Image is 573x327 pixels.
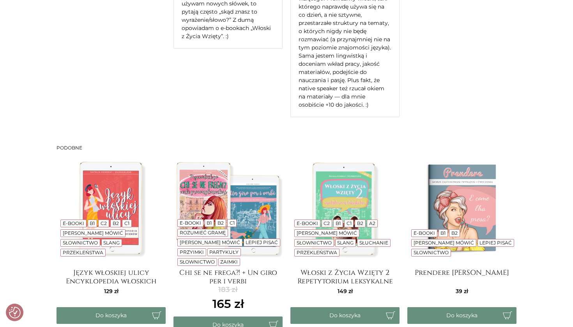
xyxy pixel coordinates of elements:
a: C1 [347,220,352,226]
a: [PERSON_NAME] mówić [180,239,240,245]
a: C1 [230,220,235,226]
a: B1 [207,220,212,226]
a: Słownictwo [63,240,98,246]
button: Do koszyka [290,307,400,324]
a: [PERSON_NAME] mówić [63,230,123,236]
a: Rozumieć gramę [180,230,226,236]
a: C2 [101,220,107,226]
a: B2 [357,220,363,226]
button: Do koszyka [57,307,166,324]
a: E-booki [63,220,84,226]
a: Slang [337,240,354,246]
a: Słownictwo [297,240,332,246]
a: Prendere [PERSON_NAME] [407,269,516,284]
a: E-booki [180,220,201,226]
a: E-booki [297,220,318,226]
ins: 165 [212,295,244,313]
img: Revisit consent button [9,307,21,318]
a: Slang [103,240,120,246]
a: B2 [113,220,119,226]
a: Słownictwo [180,259,215,265]
a: B1 [90,220,95,226]
a: Lepiej pisać [246,239,278,245]
a: [PERSON_NAME] mówić [297,230,357,236]
a: Włoski z Życia Wzięty 2 Repetytorium leksykalne [290,269,400,284]
a: B2 [451,230,458,236]
a: B2 [218,220,224,226]
a: Przekleństwa [63,250,103,255]
button: Do koszyka [407,307,516,324]
a: E-booki [414,230,435,236]
a: B1 [440,230,446,236]
a: Język włoskiej ulicy Encyklopedia włoskich wulgaryzmów [57,269,166,284]
span: 149 [338,288,353,295]
a: A2 [369,220,375,226]
a: Przyimki [180,249,204,255]
span: 129 [104,288,118,295]
a: Słownictwo [414,250,449,255]
a: C1 [124,220,129,226]
button: Preferencje co do zgód [9,307,21,318]
a: C2 [324,220,330,226]
a: Przekleństwa [297,250,337,255]
a: Lepiej pisać [479,240,512,246]
del: 183 [212,285,244,295]
a: Partykuły [209,249,239,255]
a: Zaimki [220,259,238,265]
span: 39 [456,288,468,295]
a: Chi se ne frega?! + Un giro per i verbi [173,269,283,284]
h3: Podobne [57,145,516,151]
a: [PERSON_NAME] mówić [414,240,474,246]
a: B1 [336,220,341,226]
a: Słuchanie [359,240,388,246]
